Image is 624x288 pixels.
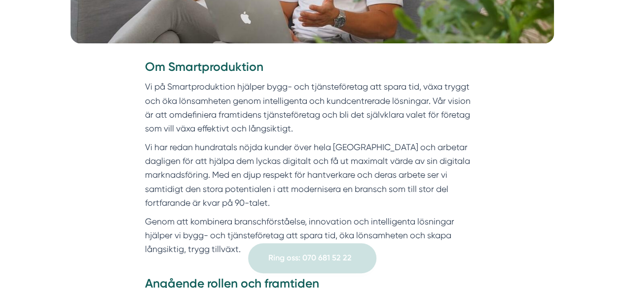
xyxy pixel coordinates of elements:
strong: Om Smartproduktion [145,60,263,74]
span: Ring oss: 070 681 52 22 [268,252,352,264]
a: Ring oss: 070 681 52 22 [248,243,376,273]
p: Vi har redan hundratals nöjda kunder över hela [GEOGRAPHIC_DATA] och arbetar dagligen för att hjä... [145,140,479,210]
p: Vi på Smartproduktion hjälper bygg- och tjänsteföretag att spara tid, växa tryggt och öka lönsamh... [145,80,479,135]
p: Genom att kombinera branschförståelse, innovation och intelligenta lösningar hjälper vi bygg- och... [145,215,479,256]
